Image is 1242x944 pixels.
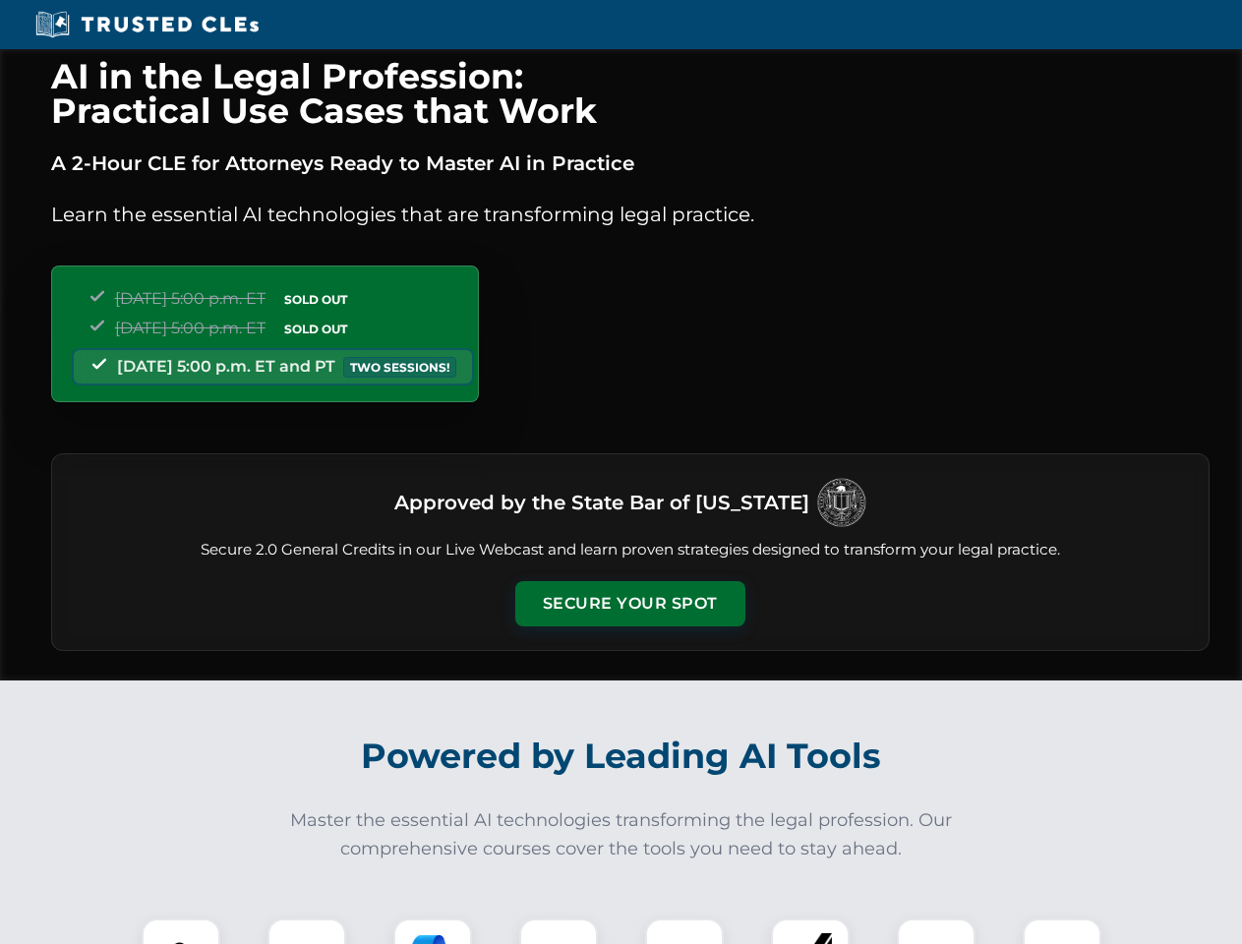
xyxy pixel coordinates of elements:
img: Trusted CLEs [30,10,265,39]
p: Master the essential AI technologies transforming the legal profession. Our comprehensive courses... [277,806,966,863]
span: [DATE] 5:00 p.m. ET [115,319,266,337]
button: Secure Your Spot [515,581,745,626]
p: Secure 2.0 General Credits in our Live Webcast and learn proven strategies designed to transform ... [76,539,1185,561]
span: SOLD OUT [277,319,354,339]
h1: AI in the Legal Profession: Practical Use Cases that Work [51,59,1210,128]
p: A 2-Hour CLE for Attorneys Ready to Master AI in Practice [51,147,1210,179]
p: Learn the essential AI technologies that are transforming legal practice. [51,199,1210,230]
span: SOLD OUT [277,289,354,310]
img: Logo [817,478,866,527]
h3: Approved by the State Bar of [US_STATE] [394,485,809,520]
h2: Powered by Leading AI Tools [77,722,1166,791]
span: [DATE] 5:00 p.m. ET [115,289,266,308]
